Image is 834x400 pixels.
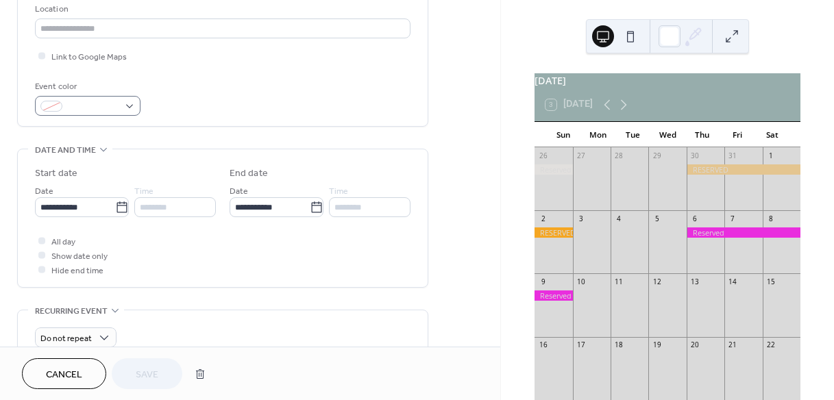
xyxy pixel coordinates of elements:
div: 14 [728,277,738,287]
div: 12 [652,277,662,287]
div: Mon [580,122,615,148]
div: [DATE] [535,73,800,88]
div: 1 [766,151,776,161]
div: Sun [545,122,580,148]
div: 20 [690,340,700,350]
div: 16 [539,340,548,350]
span: All day [51,235,75,249]
div: 6 [690,214,700,224]
span: Recurring event [35,304,108,318]
div: 9 [539,277,548,287]
div: End date [230,166,268,181]
div: Event color [35,79,138,94]
div: RESERVED [687,164,800,175]
span: Time [329,184,348,199]
div: 27 [576,151,586,161]
div: 31 [728,151,738,161]
div: 21 [728,340,738,350]
div: Start date [35,166,77,181]
span: Cancel [46,368,82,382]
div: 2 [539,214,548,224]
div: 28 [614,151,624,161]
div: 10 [576,277,586,287]
span: Date and time [35,143,96,158]
div: 22 [766,340,776,350]
div: 5 [652,214,662,224]
div: 15 [766,277,776,287]
div: Sat [755,122,789,148]
span: Show date only [51,249,108,264]
span: Link to Google Maps [51,50,127,64]
div: Thu [685,122,720,148]
div: 3 [576,214,586,224]
span: Hide end time [51,264,103,278]
button: Cancel [22,358,106,389]
div: 4 [614,214,624,224]
div: Reserved [535,164,572,175]
div: Reserved [687,227,800,238]
div: 29 [652,151,662,161]
span: Date [35,184,53,199]
div: Reserved [535,290,572,301]
div: 26 [539,151,548,161]
div: Location [35,2,408,16]
div: Fri [720,122,755,148]
div: 8 [766,214,776,224]
div: 19 [652,340,662,350]
span: Time [134,184,154,199]
span: Do not repeat [40,331,92,347]
div: 13 [690,277,700,287]
div: 17 [576,340,586,350]
div: 30 [690,151,700,161]
span: Date [230,184,248,199]
div: 18 [614,340,624,350]
div: 11 [614,277,624,287]
div: 7 [728,214,738,224]
div: RESERVED [535,227,572,238]
div: Tue [615,122,650,148]
div: Wed [650,122,685,148]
